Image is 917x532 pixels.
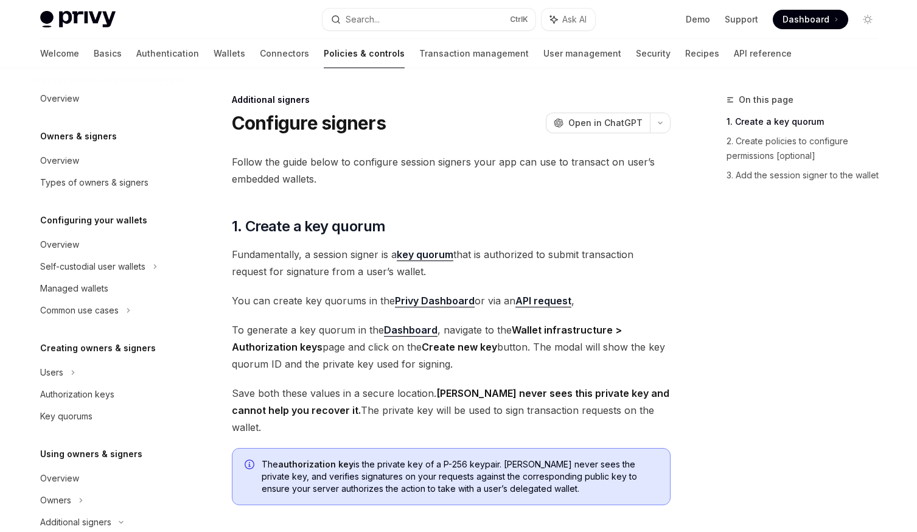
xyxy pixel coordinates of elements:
div: Authorization keys [40,387,114,402]
a: Authorization keys [30,383,186,405]
a: API reference [734,39,792,68]
a: Managed wallets [30,278,186,299]
a: Overview [30,150,186,172]
svg: Info [245,460,257,472]
span: You can create key quorums in the or via an , [232,292,671,309]
div: Additional signers [232,94,671,106]
a: Privy Dashboard [395,295,475,307]
img: light logo [40,11,116,28]
h1: Configure signers [232,112,386,134]
a: Demo [686,13,710,26]
div: Overview [40,153,79,168]
span: Dashboard [783,13,829,26]
a: Overview [30,467,186,489]
span: Save both these values in a secure location. The private key will be used to sign transaction req... [232,385,671,436]
strong: Create new key [422,341,497,353]
a: User management [543,39,621,68]
a: 3. Add the session signer to the wallet [727,166,887,185]
div: Self-custodial user wallets [40,259,145,274]
button: Ask AI [542,9,595,30]
a: Support [725,13,758,26]
div: Managed wallets [40,281,108,296]
a: Dashboard [384,324,438,337]
a: key quorum [397,248,453,261]
span: Ask AI [562,13,587,26]
div: Additional signers [40,515,111,530]
span: Fundamentally, a session signer is a that is authorized to submit transaction request for signatu... [232,246,671,280]
a: Welcome [40,39,79,68]
a: Policies & controls [324,39,405,68]
div: Overview [40,237,79,252]
div: Owners [40,493,71,508]
h5: Using owners & signers [40,447,142,461]
span: Follow the guide below to configure session signers your app can use to transact on user’s embedd... [232,153,671,187]
a: Key quorums [30,405,186,427]
span: Open in ChatGPT [568,117,643,129]
a: Recipes [685,39,719,68]
a: 1. Create a key quorum [727,112,887,131]
button: Open in ChatGPT [546,113,650,133]
span: On this page [739,93,793,107]
h5: Creating owners & signers [40,341,156,355]
span: 1. Create a key quorum [232,217,386,236]
button: Search...CtrlK [323,9,535,30]
a: Transaction management [419,39,529,68]
span: The is the private key of a P-256 keypair. [PERSON_NAME] never sees the private key, and verifies... [262,458,658,495]
span: To generate a key quorum in the , navigate to the page and click on the button. The modal will sh... [232,321,671,373]
a: Connectors [260,39,309,68]
strong: [PERSON_NAME] never sees this private key and cannot help you recover it. [232,387,669,416]
a: 2. Create policies to configure permissions [optional] [727,131,887,166]
h5: Configuring your wallets [40,213,147,228]
a: Overview [30,234,186,256]
a: Basics [94,39,122,68]
div: Users [40,365,63,380]
div: Overview [40,91,79,106]
a: Authentication [136,39,199,68]
a: Wallets [214,39,245,68]
button: Toggle dark mode [858,10,877,29]
h5: Owners & signers [40,129,117,144]
div: Types of owners & signers [40,175,148,190]
a: Overview [30,88,186,110]
a: Dashboard [773,10,848,29]
div: Overview [40,471,79,486]
span: Ctrl K [510,15,528,24]
a: API request [515,295,571,307]
strong: authorization key [278,459,354,469]
a: Types of owners & signers [30,172,186,194]
a: Security [636,39,671,68]
div: Search... [346,12,380,27]
div: Key quorums [40,409,92,424]
div: Common use cases [40,303,119,318]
